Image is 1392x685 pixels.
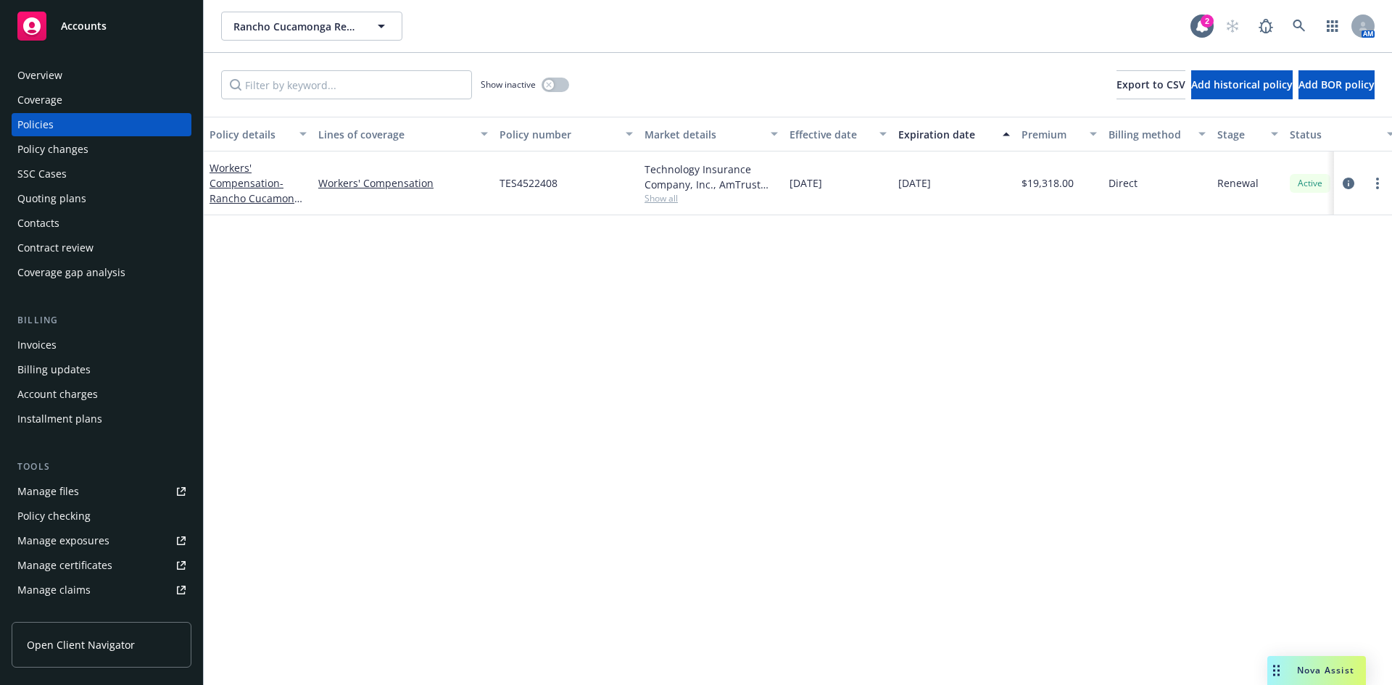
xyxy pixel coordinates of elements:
button: Add BOR policy [1298,70,1375,99]
button: Billing method [1103,117,1211,151]
button: Export to CSV [1116,70,1185,99]
div: Manage certificates [17,554,112,577]
button: Rancho Cucamonga Restaurant Ventures [221,12,402,41]
div: Contract review [17,236,94,260]
div: Drag to move [1267,656,1285,685]
a: Coverage gap analysis [12,261,191,284]
a: circleInformation [1340,175,1357,192]
button: Nova Assist [1267,656,1366,685]
a: Manage claims [12,578,191,602]
a: Search [1285,12,1314,41]
div: Manage files [17,480,79,503]
span: Renewal [1217,175,1259,191]
div: Manage BORs [17,603,86,626]
a: Contract review [12,236,191,260]
a: Policy changes [12,138,191,161]
div: Billing updates [17,358,91,381]
div: Expiration date [898,127,994,142]
a: Invoices [12,333,191,357]
a: Manage exposures [12,529,191,552]
span: TES4522408 [500,175,558,191]
span: Show all [645,192,778,204]
button: Policy number [494,117,639,151]
div: Policies [17,113,54,136]
a: Quoting plans [12,187,191,210]
a: Coverage [12,88,191,112]
span: Add BOR policy [1298,78,1375,91]
div: Coverage [17,88,62,112]
div: Billing method [1109,127,1190,142]
a: Workers' Compensation [318,175,488,191]
span: $19,318.00 [1022,175,1074,191]
a: Installment plans [12,407,191,431]
button: Expiration date [892,117,1016,151]
div: Tools [12,460,191,474]
a: Billing updates [12,358,191,381]
span: Open Client Navigator [27,637,135,652]
span: Export to CSV [1116,78,1185,91]
div: Lines of coverage [318,127,472,142]
div: Premium [1022,127,1081,142]
div: Manage claims [17,578,91,602]
div: Manage exposures [17,529,109,552]
button: Stage [1211,117,1284,151]
span: Add historical policy [1191,78,1293,91]
a: Policy checking [12,505,191,528]
div: SSC Cases [17,162,67,186]
div: Billing [12,313,191,328]
a: Report a Bug [1251,12,1280,41]
button: Lines of coverage [312,117,494,151]
span: Accounts [61,20,107,32]
button: Market details [639,117,784,151]
span: Active [1296,177,1325,190]
div: Effective date [790,127,871,142]
div: Invoices [17,333,57,357]
span: Rancho Cucamonga Restaurant Ventures [233,19,359,34]
a: Manage certificates [12,554,191,577]
a: Contacts [12,212,191,235]
div: Policy details [210,127,291,142]
button: Policy details [204,117,312,151]
a: Manage files [12,480,191,503]
button: Premium [1016,117,1103,151]
div: Contacts [17,212,59,235]
input: Filter by keyword... [221,70,472,99]
div: Quoting plans [17,187,86,210]
a: Policies [12,113,191,136]
div: Account charges [17,383,98,406]
button: Effective date [784,117,892,151]
div: Policy checking [17,505,91,528]
div: Overview [17,64,62,87]
a: Start snowing [1218,12,1247,41]
a: Accounts [12,6,191,46]
span: Show inactive [481,78,536,91]
div: Technology Insurance Company, Inc., AmTrust Financial Services [645,162,778,192]
a: more [1369,175,1386,192]
span: [DATE] [898,175,931,191]
div: Policy number [500,127,617,142]
div: 2 [1201,14,1214,28]
div: Stage [1217,127,1262,142]
div: Installment plans [17,407,102,431]
div: Coverage gap analysis [17,261,125,284]
a: Switch app [1318,12,1347,41]
span: [DATE] [790,175,822,191]
span: Direct [1109,175,1138,191]
a: Account charges [12,383,191,406]
div: Market details [645,127,762,142]
a: Manage BORs [12,603,191,626]
div: Status [1290,127,1378,142]
a: Workers' Compensation [210,161,306,266]
a: SSC Cases [12,162,191,186]
span: Nova Assist [1297,664,1354,676]
a: Overview [12,64,191,87]
button: Add historical policy [1191,70,1293,99]
div: Policy changes [17,138,88,161]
